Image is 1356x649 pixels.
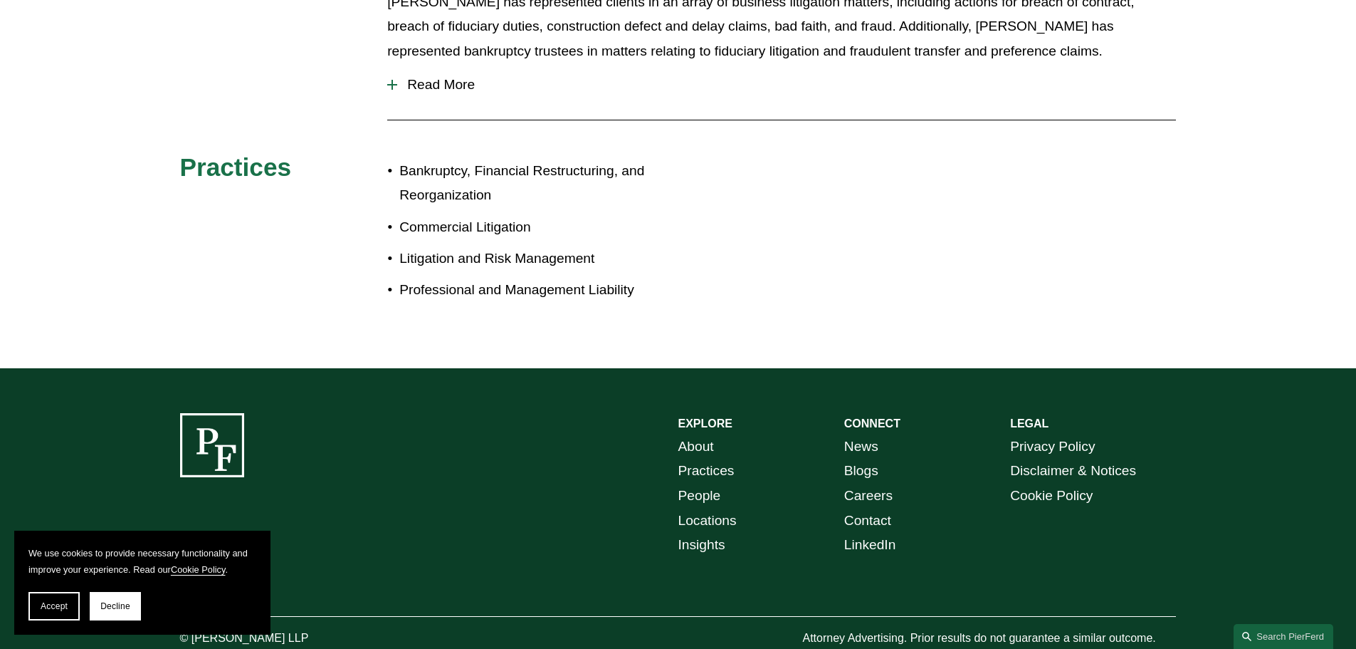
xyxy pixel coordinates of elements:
a: Disclaimer & Notices [1010,459,1136,484]
a: Locations [678,509,737,534]
a: Privacy Policy [1010,435,1095,460]
span: Decline [100,601,130,611]
span: Practices [180,153,292,181]
p: Professional and Management Liability [399,278,678,303]
a: Cookie Policy [1010,484,1093,509]
a: Cookie Policy [171,564,226,575]
strong: EXPLORE [678,417,732,430]
a: News [844,435,878,460]
a: People [678,484,721,509]
p: © [PERSON_NAME] LLP [180,628,388,649]
a: Insights [678,533,725,558]
a: Practices [678,459,735,484]
span: Accept [41,601,68,611]
strong: LEGAL [1010,417,1048,430]
a: Blogs [844,459,878,484]
p: We use cookies to provide necessary functionality and improve your experience. Read our . [28,545,256,578]
section: Cookie banner [14,531,270,635]
a: Contact [844,509,891,534]
p: Commercial Litigation [399,215,678,240]
button: Accept [28,592,80,621]
span: Read More [397,77,1176,93]
p: Attorney Advertising. Prior results do not guarantee a similar outcome. [802,628,1176,649]
strong: CONNECT [844,417,900,430]
a: LinkedIn [844,533,896,558]
button: Decline [90,592,141,621]
a: Search this site [1234,624,1333,649]
p: Litigation and Risk Management [399,246,678,271]
p: Bankruptcy, Financial Restructuring, and Reorganization [399,159,678,208]
a: About [678,435,714,460]
button: Read More [387,66,1176,103]
a: Careers [844,484,893,509]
